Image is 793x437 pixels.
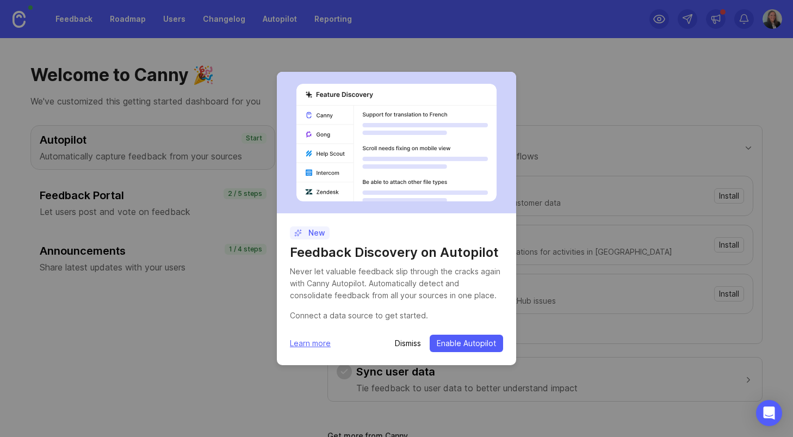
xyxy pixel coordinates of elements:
[437,338,496,349] span: Enable Autopilot
[290,266,503,301] div: Never let valuable feedback slip through the cracks again with Canny Autopilot. Automatically det...
[395,338,421,349] button: Dismiss
[296,84,497,201] img: autopilot-456452bdd303029aca878276f8eef889.svg
[430,335,503,352] button: Enable Autopilot
[290,310,503,322] div: Connect a data source to get started.
[294,227,325,238] p: New
[756,400,782,426] div: Open Intercom Messenger
[290,337,331,349] a: Learn more
[290,244,503,261] h1: Feedback Discovery on Autopilot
